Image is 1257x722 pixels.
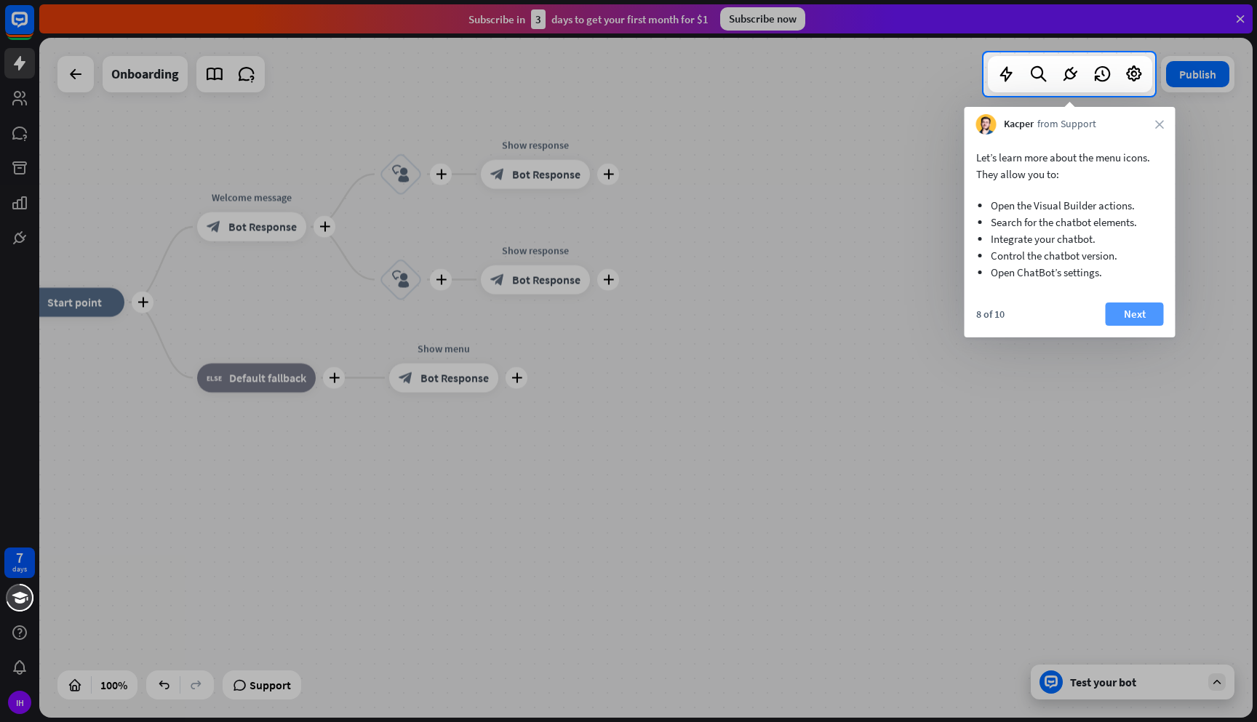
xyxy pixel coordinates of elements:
li: Search for the chatbot elements. [991,214,1149,230]
button: Open LiveChat chat widget [12,6,55,49]
li: Integrate your chatbot. [991,230,1149,247]
span: from Support [1037,117,1096,132]
li: Open the Visual Builder actions. [991,197,1149,214]
li: Open ChatBot’s settings. [991,264,1149,281]
i: close [1155,120,1164,129]
div: 8 of 10 [976,308,1005,321]
button: Next [1106,302,1164,326]
p: Let’s learn more about the menu icons. They allow you to: [976,149,1164,182]
li: Control the chatbot version. [991,247,1149,264]
span: Kacper [1004,117,1034,132]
